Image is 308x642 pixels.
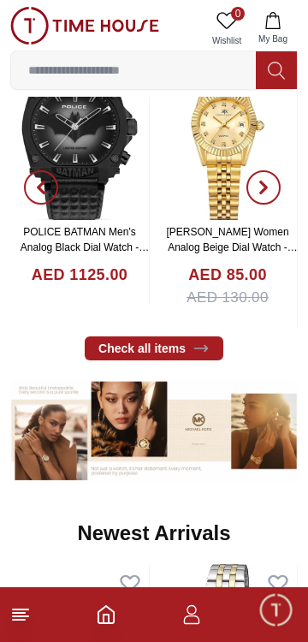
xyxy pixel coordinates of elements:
a: Check all items [85,336,223,360]
img: POLICE BATMAN Men's Analog Black Dial Watch - PEWGD0022601 [10,49,149,220]
button: My Bag [248,7,298,51]
div: Chat Widget [258,591,295,629]
a: [PERSON_NAME] Women Analog Beige Dial Watch - K22536-GBGC [166,226,297,269]
span: 0 [231,7,245,21]
span: AED 130.00 [187,287,269,309]
img: ... [10,7,159,45]
a: 0Wishlist [205,7,248,51]
h4: AED 85.00 [188,264,267,287]
span: Wishlist [205,34,248,47]
img: Kenneth Scott Women Analog Beige Dial Watch - K22536-GBGC [158,49,297,220]
a: Home [96,604,116,625]
img: ... [10,377,298,485]
h4: AED 1125.00 [32,264,127,287]
span: My Bag [252,33,294,45]
a: POLICE BATMAN Men's Analog Black Dial Watch - PEWGD0022601 [21,226,149,269]
h2: Newest Arrivals [77,520,230,547]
